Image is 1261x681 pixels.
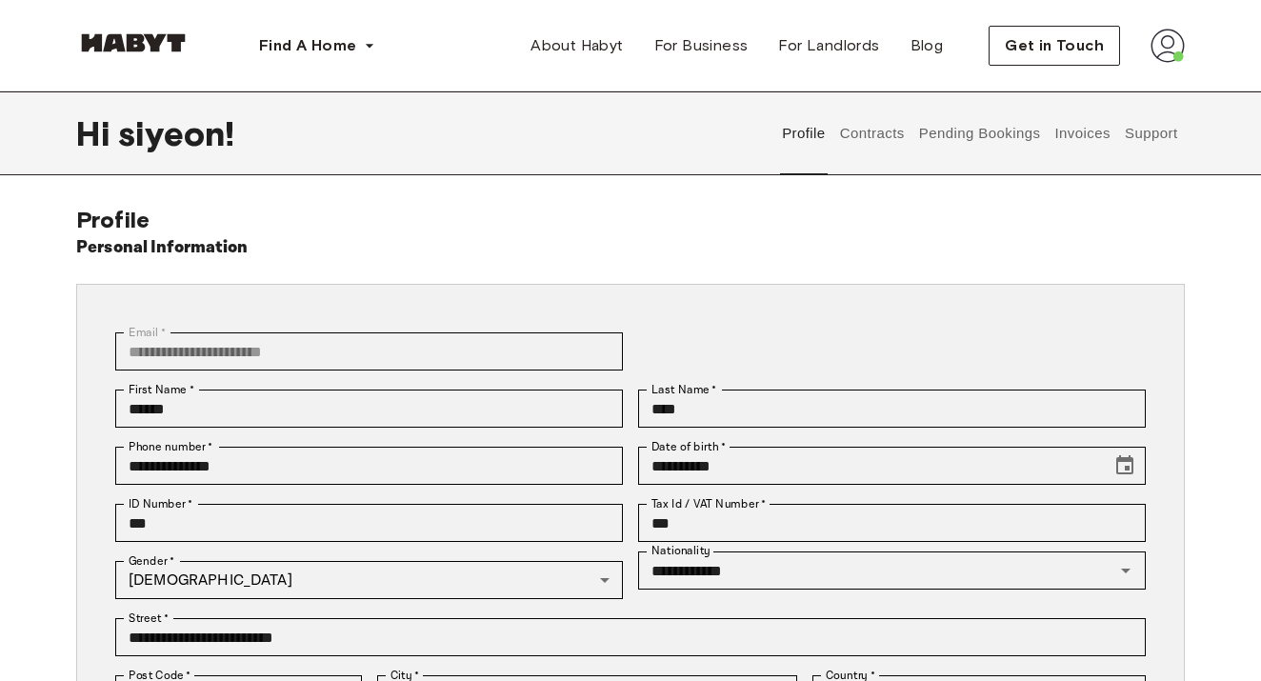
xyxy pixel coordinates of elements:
span: Profile [76,206,150,233]
span: Blog [911,34,944,57]
span: For Landlords [778,34,879,57]
a: About Habyt [515,27,638,65]
label: Last Name [651,381,717,398]
div: user profile tabs [775,91,1185,175]
span: siyeon ! [117,113,234,153]
label: ID Number [129,495,192,512]
button: Invoices [1052,91,1112,175]
label: Email [129,324,166,341]
span: Find A Home [259,34,356,57]
label: Tax Id / VAT Number [651,495,766,512]
label: Date of birth [651,438,726,455]
label: Nationality [651,543,711,559]
button: Choose date, selected date is Sep 15, 2003 [1106,447,1144,485]
h6: Personal Information [76,234,249,261]
span: About Habyt [530,34,623,57]
button: Profile [780,91,829,175]
span: For Business [654,34,749,57]
label: Street [129,610,169,627]
button: Pending Bookings [916,91,1043,175]
button: Open [1112,557,1139,584]
button: Support [1122,91,1180,175]
a: Blog [895,27,959,65]
a: For Business [639,27,764,65]
span: Hi [76,113,117,153]
label: Phone number [129,438,213,455]
label: Gender [129,552,174,570]
a: For Landlords [763,27,894,65]
span: Get in Touch [1005,34,1104,57]
label: First Name [129,381,194,398]
button: Contracts [837,91,907,175]
div: [DEMOGRAPHIC_DATA] [115,561,623,599]
button: Find A Home [244,27,390,65]
button: Get in Touch [989,26,1120,66]
img: Habyt [76,33,190,52]
div: You can't change your email address at the moment. Please reach out to customer support in case y... [115,332,623,371]
img: avatar [1151,29,1185,63]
